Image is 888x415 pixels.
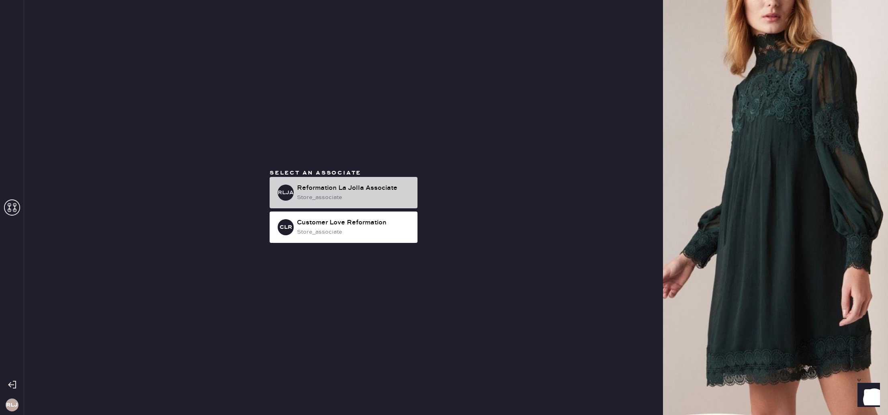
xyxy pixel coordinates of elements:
[297,228,411,236] div: store_associate
[850,379,884,413] iframe: Front Chat
[6,402,18,408] h3: RLJ
[297,183,411,193] div: Reformation La Jolla Associate
[297,218,411,228] div: Customer Love Reformation
[270,169,361,177] span: Select an associate
[280,224,292,230] h3: CLR
[297,193,411,202] div: store_associate
[278,190,294,195] h3: RLJA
